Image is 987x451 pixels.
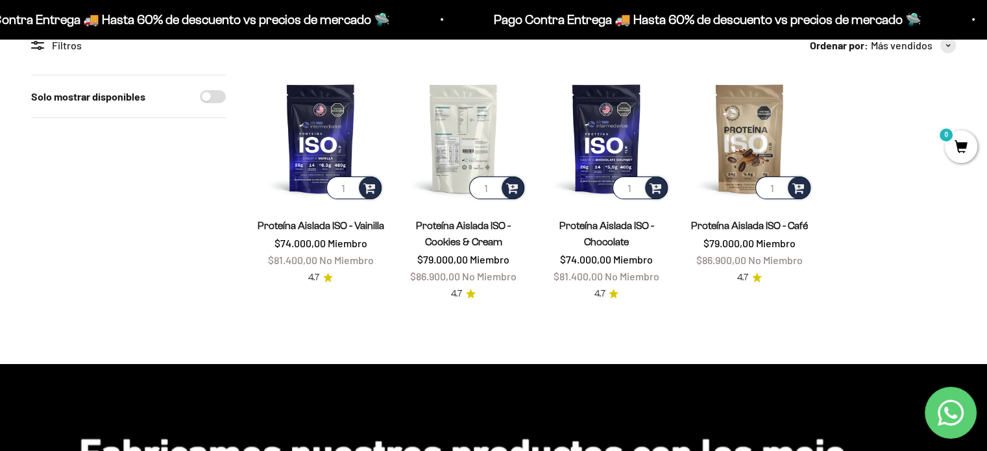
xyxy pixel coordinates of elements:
[319,254,374,266] span: No Miembro
[810,37,868,54] span: Ordenar por:
[308,271,333,285] a: 4.74.7 de 5.0 estrellas
[417,253,468,265] span: $79.000,00
[410,270,460,282] span: $86.900,00
[31,37,226,54] div: Filtros
[737,271,762,285] a: 4.74.7 de 5.0 estrellas
[613,253,653,265] span: Miembro
[274,237,326,249] span: $74.000,00
[258,220,384,231] a: Proteína Aislada ISO - Vainilla
[871,37,956,54] button: Más vendidos
[703,237,754,249] span: $79.000,00
[594,287,618,301] a: 4.74.7 de 5.0 estrellas
[451,287,462,301] span: 4.7
[416,220,511,247] a: Proteína Aislada ISO - Cookies & Cream
[554,270,603,282] span: $81.400,00
[470,253,509,265] span: Miembro
[605,270,659,282] span: No Miembro
[594,287,605,301] span: 4.7
[691,220,808,231] a: Proteína Aislada ISO - Café
[696,254,746,266] span: $86.900,00
[559,220,653,247] a: Proteína Aislada ISO - Chocolate
[737,271,748,285] span: 4.7
[400,75,527,202] img: Proteína Aislada ISO - Cookies & Cream
[308,271,319,285] span: 4.7
[560,253,611,265] span: $74.000,00
[945,141,977,155] a: 0
[748,254,803,266] span: No Miembro
[871,37,932,54] span: Más vendidos
[451,287,476,301] a: 4.74.7 de 5.0 estrellas
[487,9,915,30] p: Pago Contra Entrega 🚚 Hasta 60% de descuento vs precios de mercado 🛸
[938,127,954,143] mark: 0
[328,237,367,249] span: Miembro
[462,270,517,282] span: No Miembro
[31,88,145,105] label: Solo mostrar disponibles
[756,237,796,249] span: Miembro
[268,254,317,266] span: $81.400,00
